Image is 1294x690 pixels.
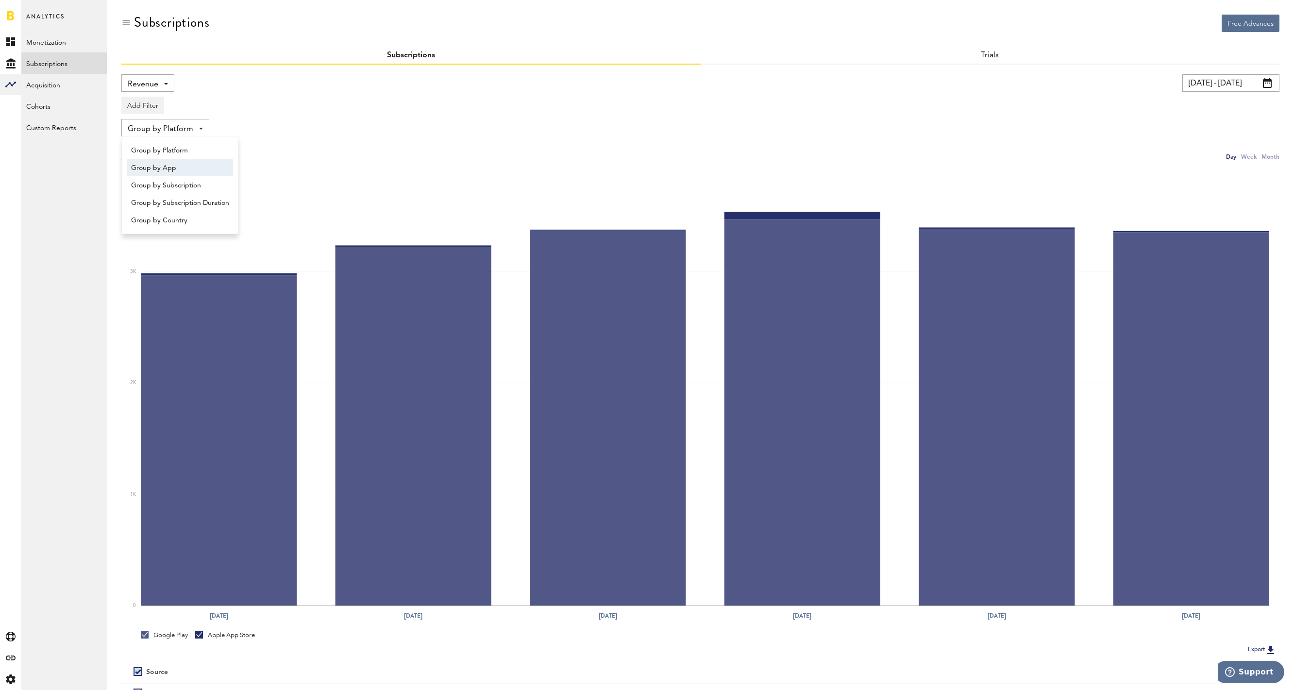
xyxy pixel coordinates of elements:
[131,212,229,229] span: Group by Country
[131,177,229,194] span: Group by Subscription
[1245,643,1279,656] button: Export
[127,194,233,211] a: Group by Subscription Duration
[21,31,107,52] a: Monetization
[130,269,136,274] text: 3K
[599,611,617,620] text: [DATE]
[1265,644,1277,656] img: Export
[195,631,255,640] div: Apple App Store
[713,668,1268,676] div: Period total
[134,15,209,30] div: Subscriptions
[793,611,811,620] text: [DATE]
[128,121,193,137] span: Group by Platform
[127,141,233,159] a: Group by Platform
[121,97,164,114] button: Add Filter
[981,51,999,59] a: Trials
[21,52,107,74] a: Subscriptions
[146,668,168,676] div: Source
[1222,15,1279,32] button: Free Advances
[1218,661,1284,685] iframe: Opens a widget where you can find more information
[128,76,158,93] span: Revenue
[21,117,107,138] a: Custom Reports
[21,95,107,117] a: Cohorts
[130,492,136,497] text: 1K
[141,631,188,640] div: Google Play
[21,74,107,95] a: Acquisition
[1241,151,1257,162] div: Week
[127,176,233,194] a: Group by Subscription
[131,195,229,211] span: Group by Subscription Duration
[133,603,136,608] text: 0
[387,51,435,59] a: Subscriptions
[988,611,1006,620] text: [DATE]
[127,159,233,176] a: Group by App
[131,160,229,176] span: Group by App
[1261,151,1279,162] div: Month
[210,611,228,620] text: [DATE]
[1226,151,1236,162] div: Day
[404,611,422,620] text: [DATE]
[131,142,229,159] span: Group by Platform
[26,11,65,31] span: Analytics
[130,381,136,386] text: 2K
[127,211,233,229] a: Group by Country
[1182,611,1200,620] text: [DATE]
